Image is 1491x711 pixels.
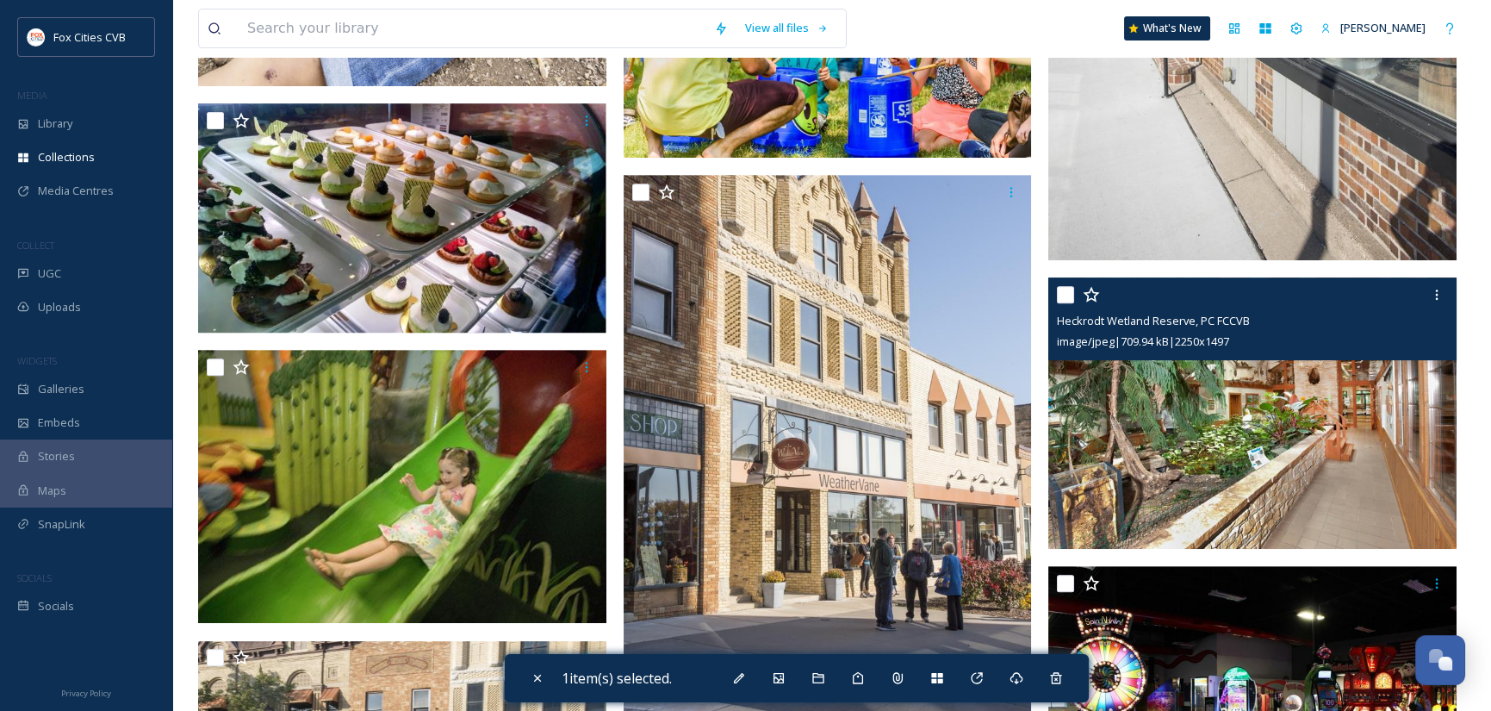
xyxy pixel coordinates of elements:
[61,688,111,699] span: Privacy Policy
[1124,16,1210,41] a: What's New
[38,381,84,397] span: Galleries
[38,149,95,165] span: Collections
[38,265,61,282] span: UGC
[198,350,606,623] img: Building for Kids Museum
[17,354,57,367] span: WIDGETS
[17,239,54,252] span: COLLECT
[38,448,75,465] span: Stories
[38,483,66,499] span: Maps
[1057,313,1250,328] span: Heckrodt Wetland Reserve, PC FCCVB
[239,9,705,47] input: Search your library
[736,11,837,45] a: View all files
[38,183,114,199] span: Media Centres
[61,682,111,702] a: Privacy Policy
[1048,278,1457,550] img: Heckrodt Wetland Reserve, PC FCCVB
[17,571,52,584] span: SOCIALS
[198,103,606,334] img: SAP Brunch - Desserts
[38,516,85,533] span: SnapLink
[28,28,45,46] img: images.png
[38,115,72,132] span: Library
[38,598,74,614] span: Socials
[38,299,81,315] span: Uploads
[562,668,672,689] span: 1 item(s) selected.
[38,415,80,431] span: Embeds
[53,29,126,45] span: Fox Cities CVB
[1312,11,1434,45] a: [PERSON_NAME]
[1415,635,1465,685] button: Open Chat
[1057,334,1229,349] span: image/jpeg | 709.94 kB | 2250 x 1497
[1340,20,1426,35] span: [PERSON_NAME]
[17,89,47,102] span: MEDIA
